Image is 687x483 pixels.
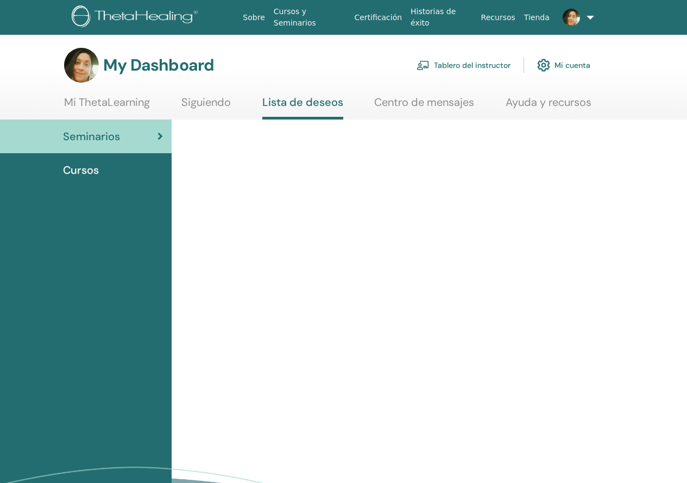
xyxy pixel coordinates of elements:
span: Seminarios [63,128,120,145]
img: chalkboard-teacher.svg [417,60,430,70]
a: Historias de éxito [406,2,477,33]
img: default.jpg [64,48,99,83]
a: Tablero del instructor [417,53,510,77]
h3: My Dashboard [103,55,214,75]
a: Cursos y Seminarios [269,2,350,33]
a: Siguiendo [181,96,231,117]
a: Tienda [520,8,554,28]
a: Mi cuenta [537,53,590,77]
a: Ayuda y recursos [506,96,591,117]
a: Lista de deseos [262,96,343,120]
a: Sobre [238,8,269,28]
a: Certificación [350,8,406,28]
a: Recursos [477,8,520,28]
a: Mi ThetaLearning [64,96,150,117]
span: Cursos [63,162,99,178]
a: Centro de mensajes [374,96,474,117]
img: logo.png [72,5,201,30]
img: cog.svg [537,56,550,74]
img: default.jpg [563,9,580,26]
